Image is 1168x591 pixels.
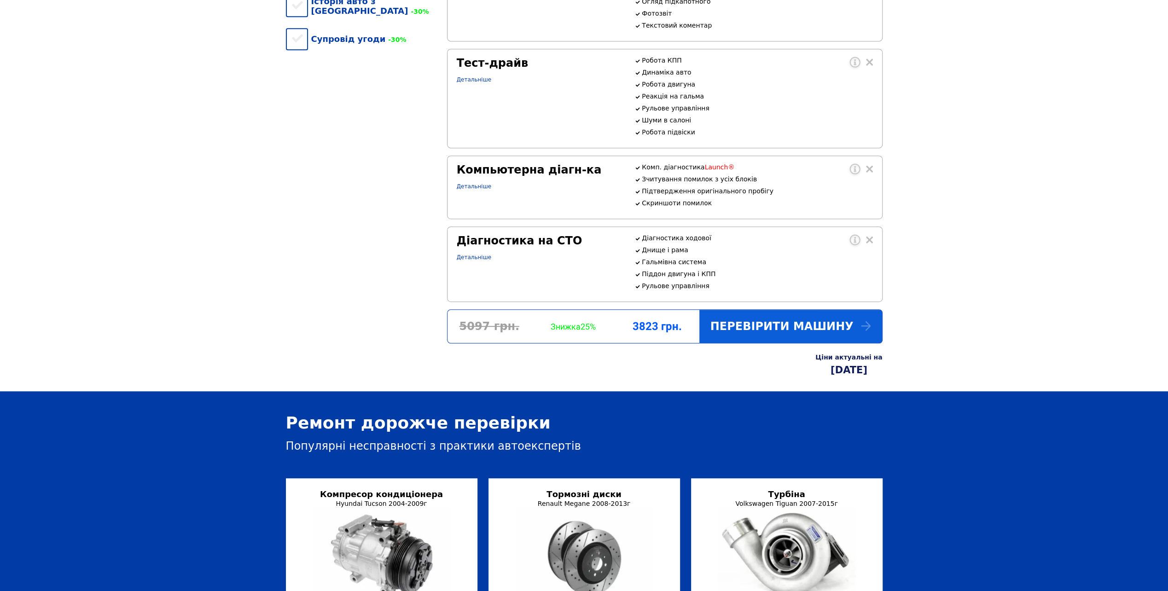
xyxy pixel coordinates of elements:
div: Перевірити машину [699,310,882,343]
a: Детальніше [457,76,491,83]
div: Тормозні диски [509,489,659,499]
p: Діагностика ходової [642,234,872,242]
div: 3823 грн. [615,320,699,333]
div: Компьютерна діагн-ка [457,163,624,176]
p: Днище і рама [642,246,872,254]
div: Volkswagen Tiguan 2007-2015г [712,500,862,507]
p: Реакція на гальма [642,93,872,100]
div: Популярні несправності з практики автоекспертів [286,440,883,452]
p: Підтвердження оригінального пробігу [642,187,872,195]
a: Детальніше [457,183,491,190]
p: Гальмівна система [642,258,872,266]
div: Тест-драйв [457,57,624,70]
div: [DATE] [815,365,882,376]
div: Супровід угоди [286,25,436,53]
span: -30% [385,36,406,43]
p: Текстовий коментар [642,22,872,29]
p: Рульове управління [642,282,872,290]
div: Hyundai Tucson 2004-2009г [307,500,457,507]
p: Зчитування помилок з усіх блоків [642,175,872,183]
div: Знижка [531,322,615,331]
p: Робота КПП [642,57,872,64]
p: Фотозвіт [642,10,872,17]
p: Динаміка авто [642,69,872,76]
p: Робота двигуна [642,81,872,88]
div: Діагностика на СТО [457,234,624,247]
p: Рульове управління [642,104,872,112]
div: Ціни актуальні на [815,353,882,361]
div: Турбіна [712,489,862,499]
div: Renault Megane 2008-2013г [509,500,659,507]
div: 5097 грн. [447,320,531,333]
p: Скриншоти помилок [642,199,872,207]
p: Робота підвіски [642,128,872,136]
p: Комп. діагностика [642,163,872,171]
span: 25% [581,322,596,331]
div: Компресор кондиціонера [307,489,457,499]
span: -30% [408,8,429,15]
p: Піддон двигуна і КПП [642,270,872,278]
span: Launch® [705,163,735,171]
div: Ремонт дорожче перевірки [286,413,883,432]
a: Детальніше [457,254,491,261]
p: Шуми в салоні [642,116,872,124]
